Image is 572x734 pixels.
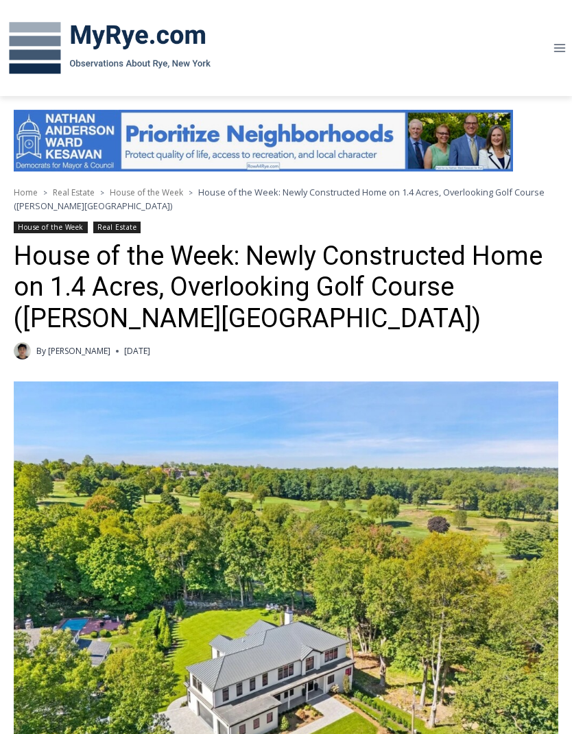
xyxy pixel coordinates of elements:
[100,188,104,198] span: >
[14,222,88,233] a: House of the Week
[547,37,572,58] button: Open menu
[93,222,141,233] a: Real Estate
[36,344,46,357] span: By
[124,344,150,357] time: [DATE]
[189,188,193,198] span: >
[110,187,183,198] a: House of the Week
[14,187,38,198] a: Home
[53,187,95,198] a: Real Estate
[14,185,558,213] nav: Breadcrumbs
[14,342,31,359] img: Patel, Devan - bio cropped 200x200
[14,186,545,212] span: House of the Week: Newly Constructed Home on 1.4 Acres, Overlooking Golf Course ([PERSON_NAME][GE...
[14,342,31,359] a: Author image
[43,188,47,198] span: >
[48,345,110,357] a: [PERSON_NAME]
[14,241,558,335] h1: House of the Week: Newly Constructed Home on 1.4 Acres, Overlooking Golf Course ([PERSON_NAME][GE...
